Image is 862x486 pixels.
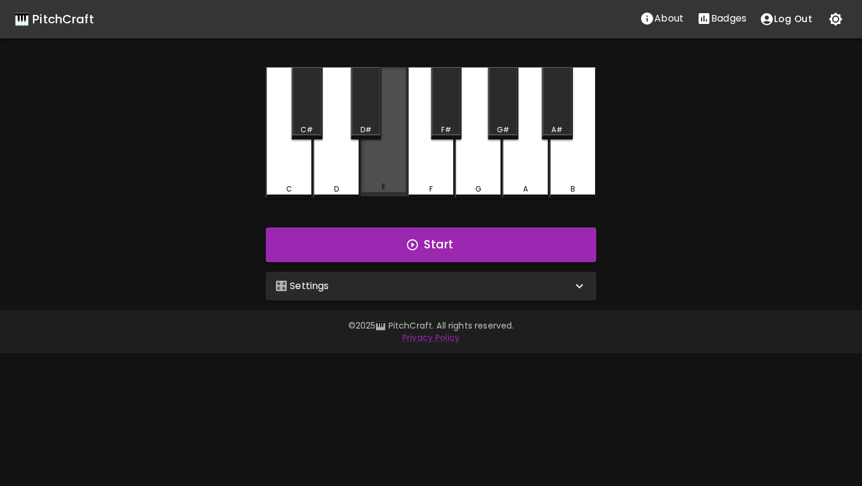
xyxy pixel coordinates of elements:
div: G# [497,124,509,135]
div: B [570,184,575,195]
a: Stats [690,7,753,32]
div: C# [301,124,313,135]
div: A# [551,124,563,135]
button: account of current user [753,7,819,32]
div: 🎛️ Settings [266,272,596,300]
div: E [382,181,386,192]
div: D# [360,124,372,135]
button: Stats [690,7,753,31]
div: F [429,184,433,195]
div: F# [441,124,451,135]
div: G [475,184,481,195]
a: Privacy Policy [402,332,460,344]
p: About [654,11,684,26]
div: C [286,184,292,195]
div: D [334,184,339,195]
a: About [633,7,690,32]
a: 🎹 PitchCraft [14,10,94,29]
p: © 2025 🎹 PitchCraft. All rights reserved. [86,320,776,332]
p: Badges [711,11,746,26]
button: About [633,7,690,31]
div: A [523,184,528,195]
button: Start [266,227,596,262]
p: 🎛️ Settings [275,279,329,293]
